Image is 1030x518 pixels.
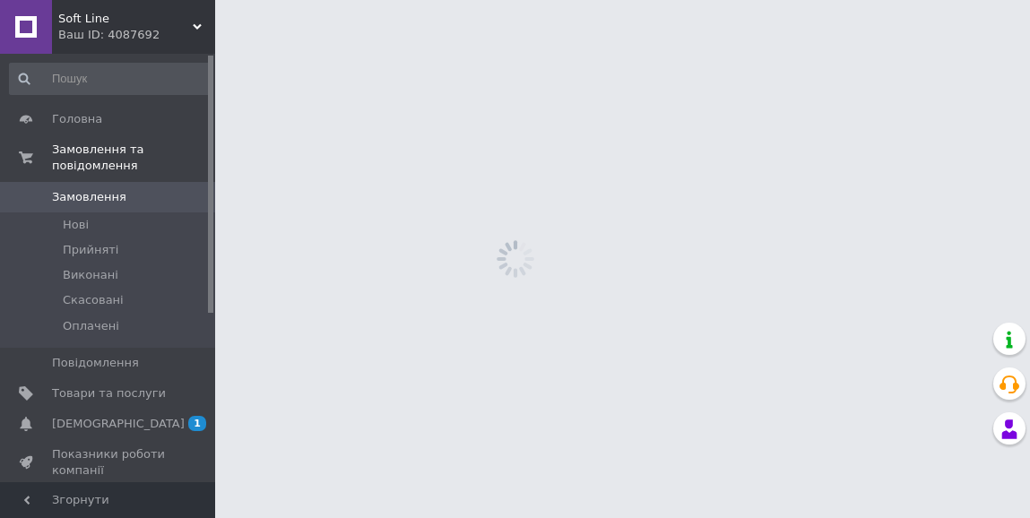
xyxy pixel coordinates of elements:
span: Нові [63,217,89,233]
span: 1 [188,416,206,431]
span: Замовлення та повідомлення [52,142,215,174]
span: Soft Line [58,11,193,27]
span: [DEMOGRAPHIC_DATA] [52,416,185,432]
span: Виконані [63,267,118,283]
span: Оплачені [63,318,119,334]
input: Пошук [9,63,211,95]
span: Повідомлення [52,355,139,371]
div: Ваш ID: 4087692 [58,27,215,43]
span: Скасовані [63,292,124,308]
span: Показники роботи компанії [52,446,166,479]
span: Товари та послуги [52,385,166,401]
span: Головна [52,111,102,127]
span: Прийняті [63,242,118,258]
span: Замовлення [52,189,126,205]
